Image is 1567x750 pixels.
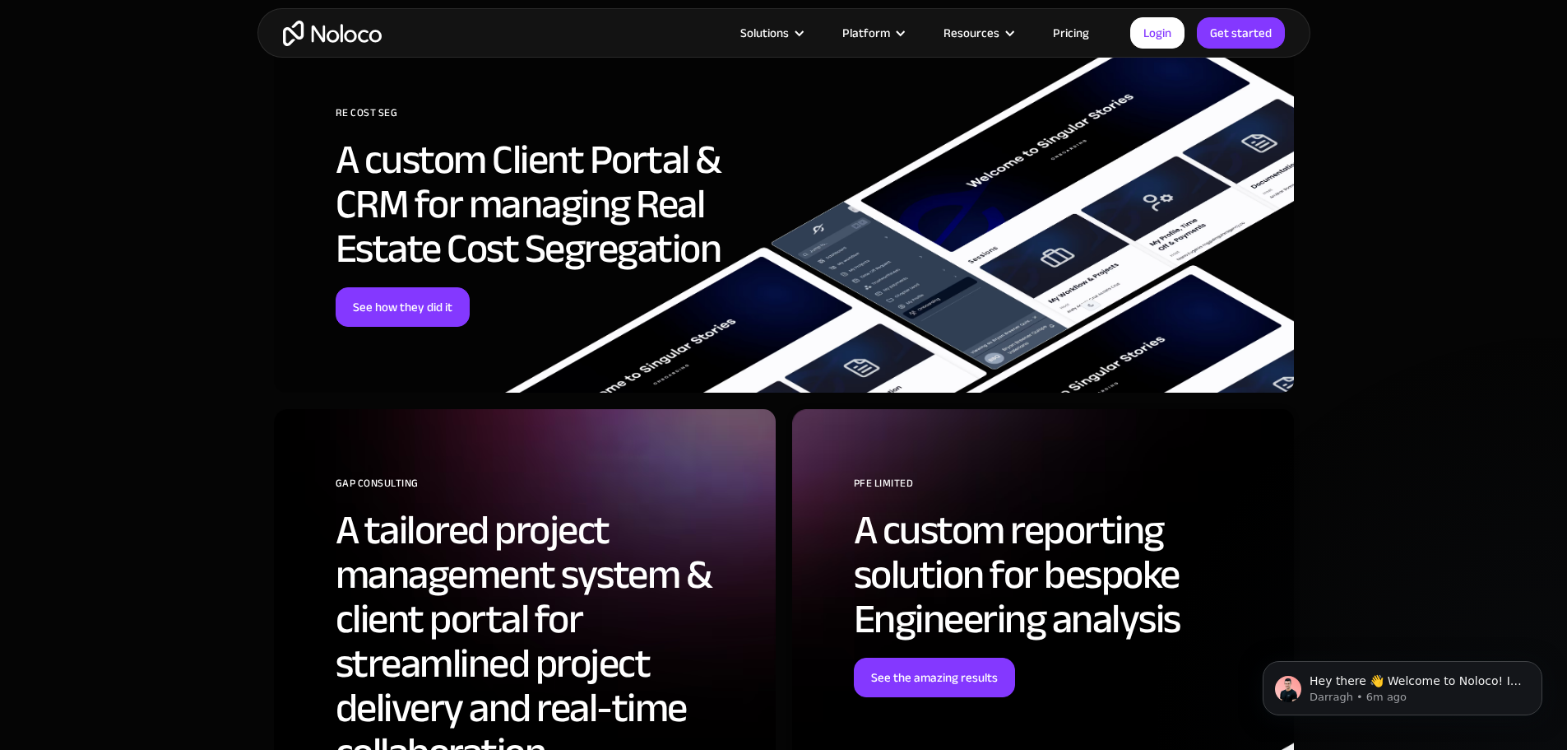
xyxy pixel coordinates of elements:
div: PFE Limited [854,471,1269,508]
iframe: Intercom notifications message [1238,627,1567,742]
a: See how they did it [336,287,470,327]
a: See the amazing results [854,658,1015,697]
a: Login [1130,17,1185,49]
div: GAP Consulting [336,471,751,508]
h2: A custom Client Portal & CRM for managing Real Estate Cost Segregation [336,137,751,271]
a: home [283,21,382,46]
a: Get started [1197,17,1285,49]
div: RE Cost Seg [336,100,751,137]
div: Resources [923,22,1032,44]
h2: A custom reporting solution for bespoke Engineering analysis [854,508,1269,641]
div: Platform [842,22,890,44]
div: Resources [943,22,999,44]
div: Solutions [740,22,789,44]
div: Platform [822,22,923,44]
a: Pricing [1032,22,1110,44]
div: Solutions [720,22,822,44]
